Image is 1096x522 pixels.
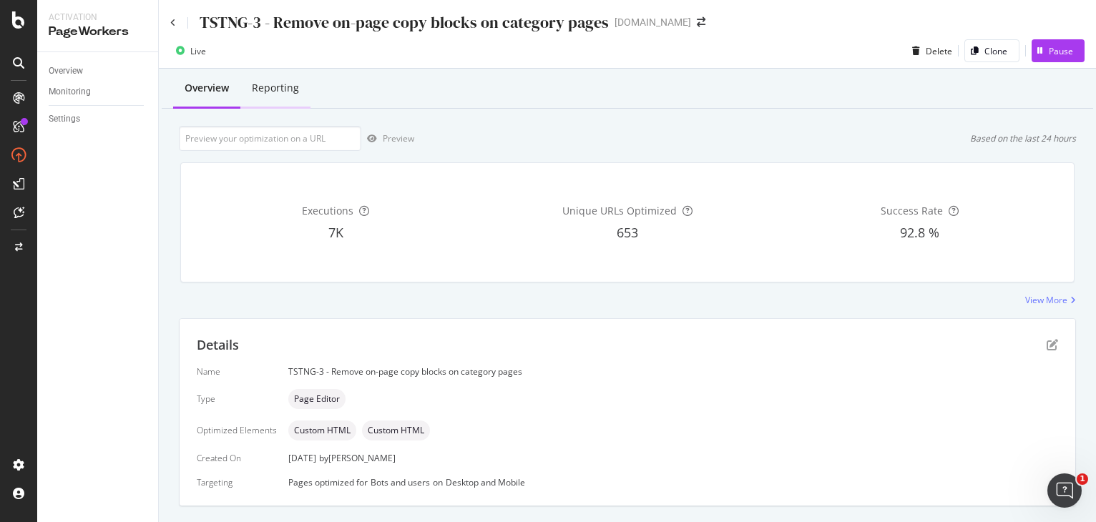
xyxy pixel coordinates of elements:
div: Details [197,336,239,355]
span: 92.8 % [900,224,939,241]
div: TSTNG-3 - Remove on-page copy blocks on category pages [200,11,609,34]
div: [DATE] [288,452,1058,464]
div: Overview [185,81,229,95]
div: Targeting [197,476,277,488]
a: View More [1025,294,1076,306]
span: 1 [1077,473,1088,485]
div: [DOMAIN_NAME] [615,15,691,29]
div: TSTNG-3 - Remove on-page copy blocks on category pages [288,365,1058,378]
a: Monitoring [49,84,148,99]
button: Delete [906,39,952,62]
div: Optimized Elements [197,424,277,436]
a: Overview [49,64,148,79]
div: Type [197,393,277,405]
div: neutral label [288,420,356,440]
div: pen-to-square [1047,339,1058,350]
div: Pause [1049,45,1073,57]
span: Unique URLs Optimized [562,204,677,217]
span: Page Editor [294,395,340,403]
div: neutral label [362,420,430,440]
input: Preview your optimization on a URL [179,126,361,151]
button: Pause [1032,39,1085,62]
div: Preview [383,132,414,144]
div: arrow-right-arrow-left [697,17,705,27]
div: Desktop and Mobile [446,476,525,488]
div: View More [1025,294,1067,306]
div: neutral label [288,389,346,409]
span: Executions [302,204,353,217]
div: Created On [197,452,277,464]
div: Live [190,45,206,57]
button: Preview [361,127,414,150]
iframe: Intercom live chat [1047,473,1082,508]
span: Custom HTML [294,426,351,435]
span: Success Rate [881,204,943,217]
span: Custom HTML [368,426,424,435]
span: 7K [328,224,343,241]
div: Overview [49,64,83,79]
a: Settings [49,112,148,127]
div: Settings [49,112,80,127]
div: Monitoring [49,84,91,99]
div: Name [197,365,277,378]
div: Clone [984,45,1007,57]
div: Based on the last 24 hours [970,132,1076,144]
div: by [PERSON_NAME] [319,452,396,464]
div: Delete [926,45,952,57]
div: Bots and users [371,476,430,488]
div: Activation [49,11,147,24]
div: Pages optimized for on [288,476,1058,488]
div: PageWorkers [49,24,147,40]
span: 653 [617,224,638,241]
a: Click to go back [170,19,176,27]
button: Clone [964,39,1019,62]
div: Reporting [252,81,299,95]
